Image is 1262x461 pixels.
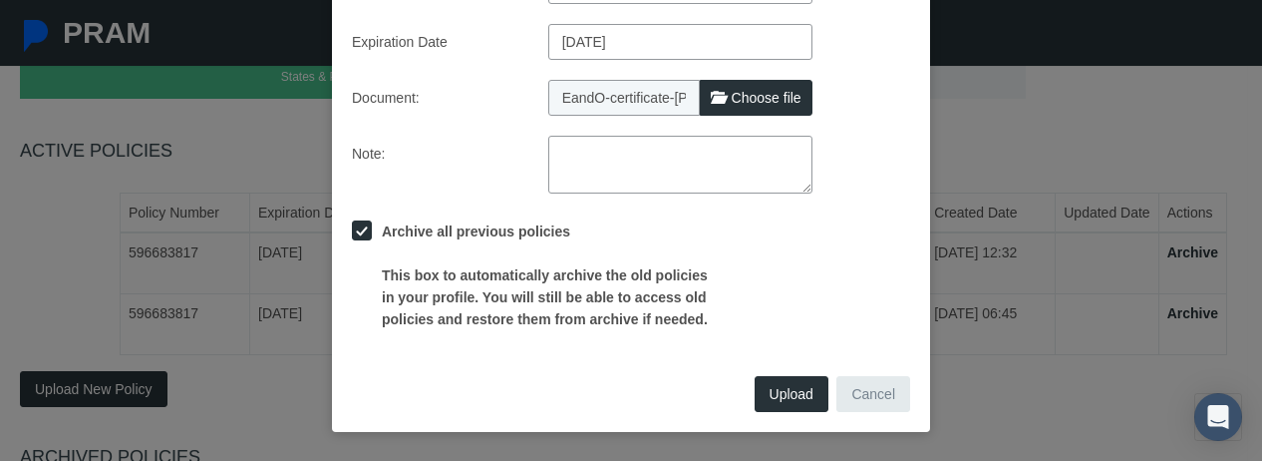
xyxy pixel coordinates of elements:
[770,386,813,402] span: Upload
[337,136,533,194] label: Note:
[836,376,910,412] button: Cancel
[337,24,533,60] label: Expiration Date
[755,376,828,412] button: Upload
[337,80,533,116] label: Document:
[1194,393,1242,441] div: Open Intercom Messenger
[372,221,714,330] label: Archive all previous policies This box to automatically archive the old policies in your profile....
[732,90,801,106] span: Choose file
